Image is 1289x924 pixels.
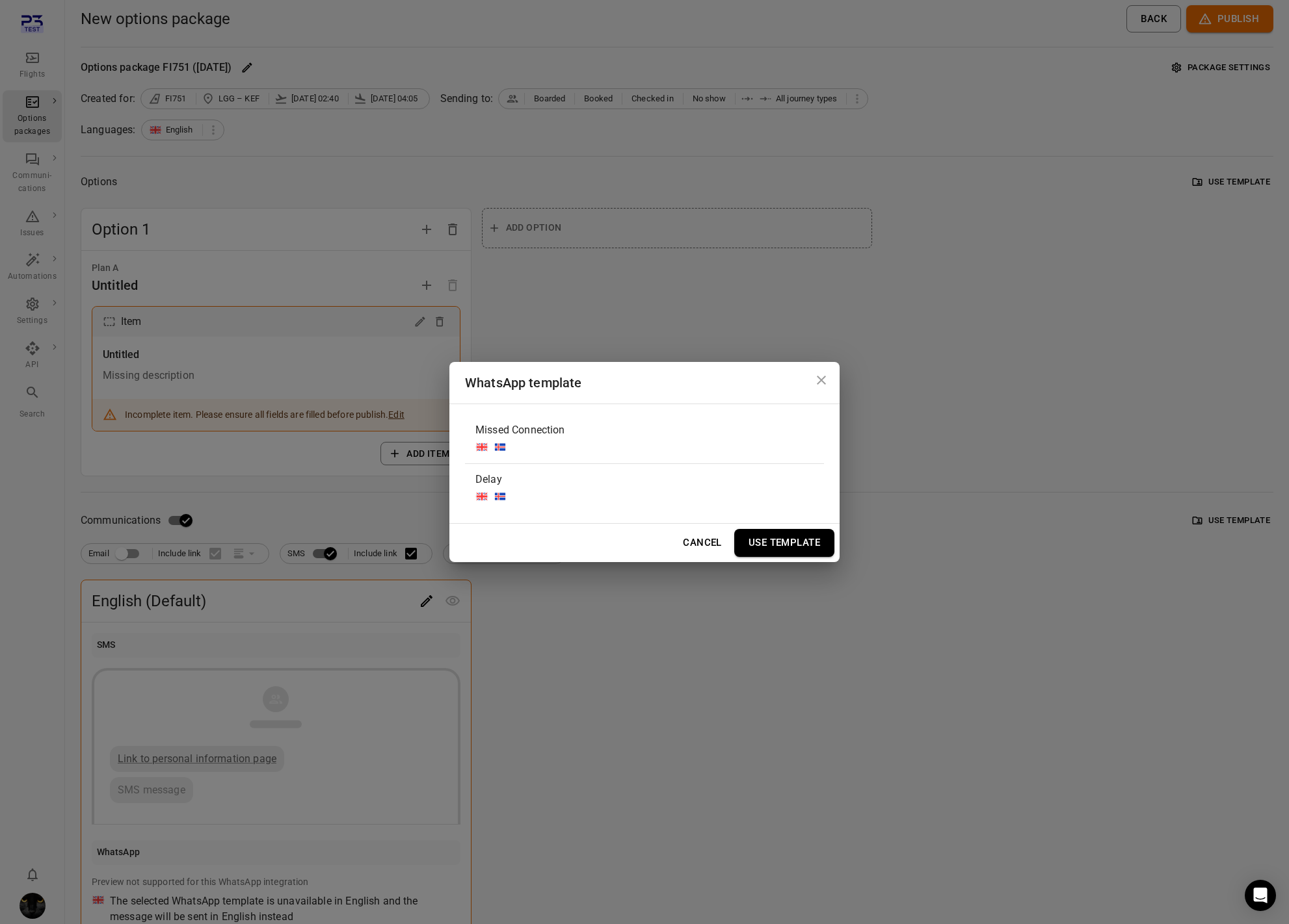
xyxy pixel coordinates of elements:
div: Missed Connection [465,415,824,463]
span: Delay [475,472,512,487]
button: Use Template [734,529,834,556]
div: Open Intercom Messenger [1245,880,1276,911]
button: Cancel [676,529,729,556]
span: Missed Connection [475,422,565,438]
div: Delay [465,464,824,513]
h2: WhatsApp template [449,362,840,404]
button: Close dialog [808,367,834,393]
